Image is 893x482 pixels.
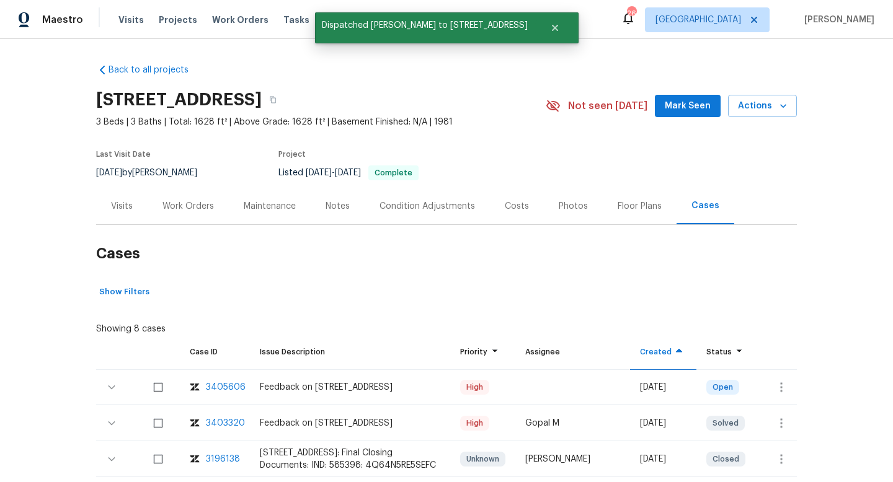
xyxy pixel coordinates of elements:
[96,165,212,180] div: by [PERSON_NAME]
[118,14,144,26] span: Visits
[190,381,200,393] img: zendesk-icon
[326,200,350,213] div: Notes
[505,200,529,213] div: Costs
[461,381,488,393] span: High
[640,381,686,393] div: [DATE]
[706,346,747,358] div: Status
[162,200,214,213] div: Work Orders
[260,447,440,471] div: [STREET_ADDRESS]: Final Closing Documents: IND: 585398: 4Q64N5RE5SEFC
[260,346,440,358] div: Issue Description
[461,417,488,429] span: High
[190,381,240,393] a: zendesk-icon3405606
[306,169,361,177] span: -
[244,200,296,213] div: Maintenance
[262,89,284,111] button: Copy Address
[460,346,505,358] div: Priority
[627,7,636,20] div: 26
[99,285,149,299] span: Show Filters
[535,15,575,40] button: Close
[640,346,686,358] div: Created
[96,169,122,177] span: [DATE]
[335,169,361,177] span: [DATE]
[278,151,306,158] span: Project
[96,283,153,302] button: Show Filters
[96,94,262,106] h2: [STREET_ADDRESS]
[691,199,719,212] div: Cases
[665,99,711,114] span: Mark Seen
[96,64,215,76] a: Back to all projects
[728,95,797,118] button: Actions
[96,116,546,128] span: 3 Beds | 3 Baths | Total: 1628 ft² | Above Grade: 1628 ft² | Basement Finished: N/A | 1981
[708,417,744,429] span: Solved
[708,381,738,393] span: Open
[190,417,240,429] a: zendesk-icon3403320
[260,381,440,393] div: Feedback on [STREET_ADDRESS]
[96,225,797,283] h2: Cases
[640,417,686,429] div: [DATE]
[96,318,166,335] div: Showing 8 cases
[380,200,475,213] div: Condition Adjustments
[260,417,440,429] div: Feedback on [STREET_ADDRESS]
[190,417,200,429] img: zendesk-icon
[525,453,620,465] div: [PERSON_NAME]
[306,169,332,177] span: [DATE]
[111,200,133,213] div: Visits
[799,14,874,26] span: [PERSON_NAME]
[278,169,419,177] span: Listed
[283,15,309,24] span: Tasks
[525,417,620,429] div: Gopal M
[212,14,269,26] span: Work Orders
[655,95,721,118] button: Mark Seen
[206,381,246,393] div: 3405606
[738,99,787,114] span: Actions
[206,453,240,465] div: 3196138
[640,453,686,465] div: [DATE]
[461,453,504,465] span: Unknown
[559,200,588,213] div: Photos
[159,14,197,26] span: Projects
[315,12,535,38] span: Dispatched [PERSON_NAME] to [STREET_ADDRESS]
[618,200,662,213] div: Floor Plans
[42,14,83,26] span: Maestro
[708,453,744,465] span: Closed
[190,346,240,358] div: Case ID
[96,151,151,158] span: Last Visit Date
[655,14,741,26] span: [GEOGRAPHIC_DATA]
[370,169,417,177] span: Complete
[525,346,620,358] div: Assignee
[190,453,240,465] a: zendesk-icon3196138
[568,100,647,112] span: Not seen [DATE]
[190,453,200,465] img: zendesk-icon
[206,417,245,429] div: 3403320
